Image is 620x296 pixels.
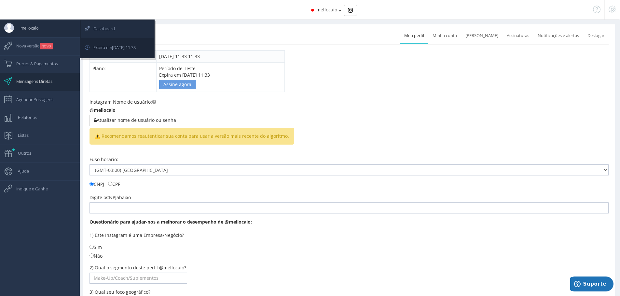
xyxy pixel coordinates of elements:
[428,29,461,43] a: Minha conta
[570,277,613,293] iframe: Abre um widget para que você possa encontrar mais informações
[159,80,196,89] a: Assine agora
[10,56,58,72] span: Preços & Pagamentos
[14,20,39,36] span: mellocaio
[90,107,116,113] b: @mellocaio
[106,194,117,200] span: CNPJ
[11,163,29,179] span: Ajuda
[90,273,187,284] input: Make-Up/Coach/Suplementos
[400,29,428,43] a: Meu perfil
[90,232,184,238] label: 1) Este Instagram é uma Empresa/Negócio?
[81,20,154,38] a: Dashboard
[344,5,357,16] div: Basic example
[90,243,102,251] label: Sim
[90,115,180,126] button: Atualizar nome de usuário ou senha
[90,128,294,145] span: ⚠️ Recomendamos reautenticar sua conta para usar a versão mais recente do algoritmo.
[11,145,31,161] span: Outros
[90,156,118,163] label: Fuso horário:
[90,182,94,186] input: CNPJ
[90,62,157,92] td: Plano:
[108,180,120,187] label: CPF
[316,6,337,13] span: mellocaio
[10,181,48,197] span: Indique e Ganhe
[10,73,52,89] span: Mensagens Diretas
[108,182,112,186] input: CPF
[81,39,154,57] a: Expira em[DATE] 11:33
[11,127,29,143] span: Listas
[90,194,131,201] label: Digite o abaixo
[90,253,94,258] input: Não
[90,264,186,271] label: 2) Qual o segmento deste perfil @mellocaio?
[10,38,53,54] span: Nova versão
[90,289,150,295] label: 3) Qual seu foco geográfico?
[40,43,53,49] small: NOVO
[90,245,94,249] input: Sim
[90,252,103,259] label: Não
[90,180,104,187] label: CNPJ
[11,109,37,125] span: Relatórios
[87,39,136,56] span: Expira em
[159,72,210,86] span: Expira em [DATE] 11:33
[583,29,609,43] a: Deslogar
[4,23,14,33] img: User Image
[461,29,503,43] a: [PERSON_NAME]
[348,8,353,13] img: Instagram_simple_icon.svg
[156,50,284,62] td: [DATE] 11:33 11:33
[503,29,533,43] a: Assinaturas
[90,99,156,105] label: Instagram Nome de usuário:
[90,219,252,225] b: Questionário para ajudar-nos a melhorar o desempenho de @mellocaio:
[112,45,136,50] span: [DATE] 11:33
[10,91,53,108] span: Agendar Postagens
[159,65,210,86] span: Período de Teste
[533,29,583,43] a: Notificações e alertas
[87,20,115,37] span: Dashboard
